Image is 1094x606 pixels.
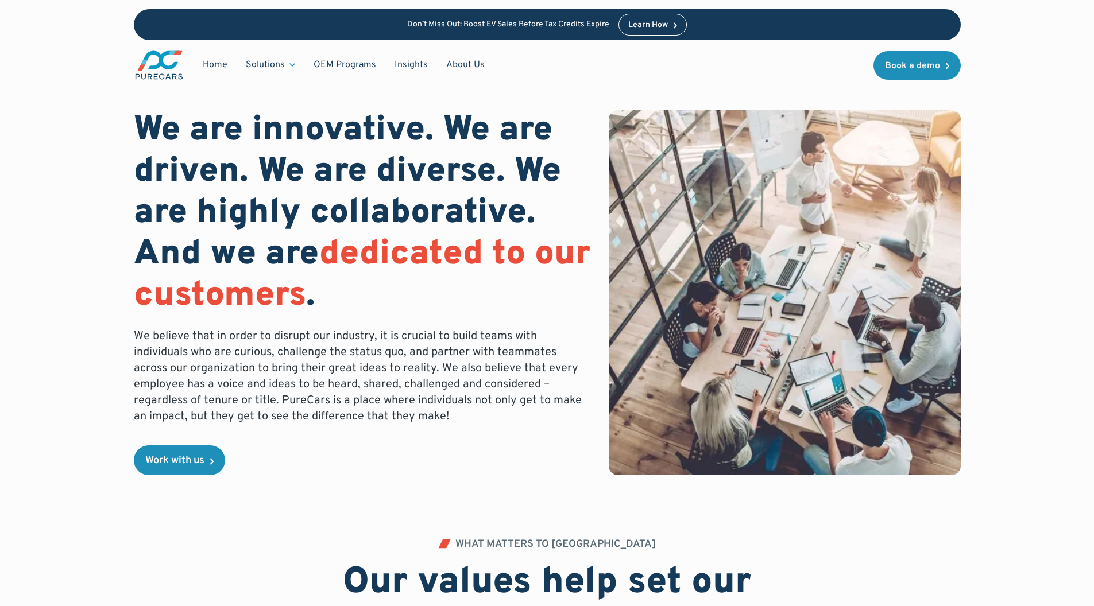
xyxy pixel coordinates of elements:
p: We believe that in order to disrupt our industry, it is crucial to build teams with individuals w... [134,328,591,425]
a: Insights [385,54,437,76]
div: Solutions [246,59,285,71]
a: Learn How [618,14,687,36]
h1: We are innovative. We are driven. We are diverse. We are highly collaborative. And we are . [134,110,591,317]
span: dedicated to our customers [134,233,590,318]
img: purecars logo [134,49,184,81]
div: Book a demo [885,61,940,71]
div: Solutions [237,54,304,76]
a: Home [194,54,237,76]
div: Learn How [628,21,668,29]
a: About Us [437,54,494,76]
div: Work with us [145,456,204,466]
img: bird eye view of a team working together [609,110,960,475]
div: WHAT MATTERS TO [GEOGRAPHIC_DATA] [455,539,656,550]
a: main [134,49,184,81]
a: Work with us [134,445,225,475]
p: Don’t Miss Out: Boost EV Sales Before Tax Credits Expire [407,20,609,30]
a: OEM Programs [304,54,385,76]
a: Book a demo [873,51,961,80]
